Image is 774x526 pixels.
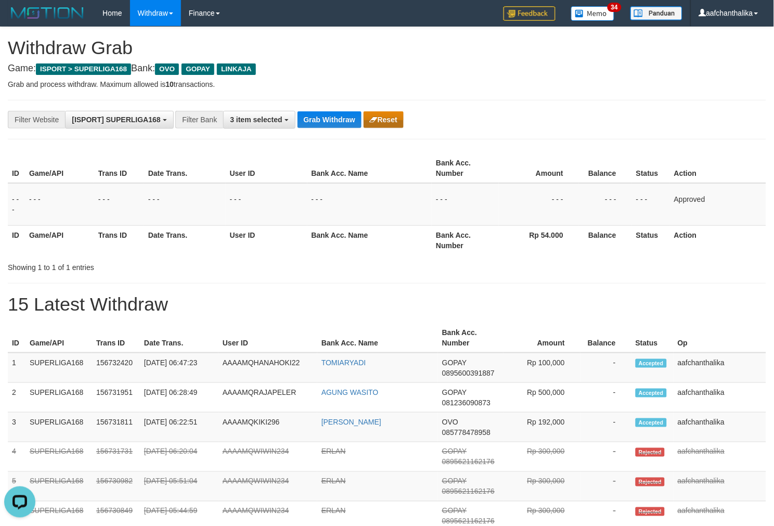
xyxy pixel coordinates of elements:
td: Rp 100,000 [504,353,580,383]
span: 34 [608,3,622,12]
a: TOMIARYADI [321,358,366,367]
td: - [580,472,631,502]
th: Amount [504,323,580,353]
span: Accepted [636,389,667,397]
img: panduan.png [630,6,682,20]
td: aafchanthalika [674,413,766,442]
th: Game/API [25,323,92,353]
th: Trans ID [94,225,144,255]
th: Amount [499,153,579,183]
th: Bank Acc. Name [307,153,432,183]
th: User ID [226,225,307,255]
p: Grab and process withdraw. Maximum allowed is transactions. [8,79,766,89]
th: Balance [579,153,632,183]
td: 4 [8,442,25,472]
th: Status [632,225,670,255]
td: [DATE] 05:51:04 [140,472,218,502]
td: - - - [94,183,144,226]
td: - [580,413,631,442]
th: Balance [580,323,631,353]
th: Date Trans. [144,153,226,183]
th: User ID [226,153,307,183]
span: OVO [155,63,179,75]
span: LINKAJA [217,63,256,75]
span: Copy 081236090873 to clipboard [442,399,491,407]
th: Game/API [25,153,94,183]
button: 3 item selected [223,111,295,129]
span: Copy 0895621162176 to clipboard [442,517,495,525]
h4: Game: Bank: [8,63,766,74]
span: 3 item selected [230,116,282,124]
a: ERLAN [321,447,346,456]
td: - - - [25,183,94,226]
td: 156731731 [92,442,140,472]
th: ID [8,323,25,353]
td: aafchanthalika [674,442,766,472]
span: GOPAY [182,63,214,75]
th: Bank Acc. Number [432,225,499,255]
h1: Withdraw Grab [8,37,766,58]
img: MOTION_logo.png [8,5,87,21]
h1: 15 Latest Withdraw [8,294,766,315]
td: Rp 192,000 [504,413,580,442]
span: Copy 0895600391887 to clipboard [442,369,495,377]
span: GOPAY [442,507,467,515]
strong: 10 [165,80,174,88]
span: Accepted [636,359,667,368]
th: Bank Acc. Number [432,153,499,183]
td: - - - [432,183,499,226]
button: Grab Withdraw [298,111,362,128]
td: Approved [670,183,766,226]
th: Bank Acc. Name [307,225,432,255]
th: ID [8,153,25,183]
td: aafchanthalika [674,472,766,502]
th: Status [632,153,670,183]
span: Copy 0895621162176 to clipboard [442,487,495,496]
td: 1 [8,353,25,383]
td: [DATE] 06:22:51 [140,413,218,442]
span: Copy 085778478958 to clipboard [442,428,491,437]
img: Feedback.jpg [504,6,556,21]
td: - [580,383,631,413]
td: Rp 500,000 [504,383,580,413]
td: - - - [226,183,307,226]
td: SUPERLIGA168 [25,413,92,442]
th: Date Trans. [140,323,218,353]
span: ISPORT > SUPERLIGA168 [36,63,131,75]
td: - - - [307,183,432,226]
a: AGUNG WASITO [321,388,379,396]
th: Action [670,225,766,255]
td: - [580,442,631,472]
td: - - - [499,183,579,226]
button: Open LiveChat chat widget [4,4,35,35]
img: Button%20Memo.svg [571,6,615,21]
div: Filter Website [8,111,65,129]
td: AAAAMQHANAHOKI22 [218,353,317,383]
td: SUPERLIGA168 [25,353,92,383]
td: - - - [632,183,670,226]
th: Status [631,323,674,353]
th: ID [8,225,25,255]
td: 3 [8,413,25,442]
td: 5 [8,472,25,502]
th: User ID [218,323,317,353]
td: AAAAMQWIWIN234 [218,472,317,502]
th: Rp 54.000 [499,225,579,255]
td: aafchanthalika [674,353,766,383]
span: Rejected [636,448,665,457]
td: aafchanthalika [674,383,766,413]
td: - - - [579,183,632,226]
th: Bank Acc. Number [438,323,504,353]
span: GOPAY [442,447,467,456]
td: SUPERLIGA168 [25,442,92,472]
th: Bank Acc. Name [317,323,438,353]
th: Date Trans. [144,225,226,255]
td: Rp 300,000 [504,472,580,502]
td: 156732420 [92,353,140,383]
td: AAAAMQRAJAPELER [218,383,317,413]
button: Reset [364,111,404,128]
a: ERLAN [321,507,346,515]
td: - - - [8,183,25,226]
span: GOPAY [442,477,467,485]
span: Rejected [636,478,665,486]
